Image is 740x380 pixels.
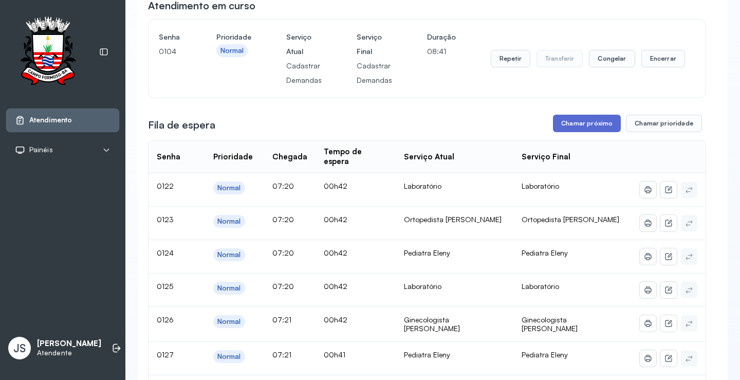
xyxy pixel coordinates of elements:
[522,282,559,291] span: Laboratório
[213,152,253,162] div: Prioridade
[522,315,578,333] span: Ginecologista [PERSON_NAME]
[404,152,454,162] div: Serviço Atual
[404,282,505,291] div: Laboratório
[589,50,635,67] button: Congelar
[522,152,570,162] div: Serviço Final
[522,182,559,190] span: Laboratório
[29,116,72,124] span: Atendimento
[404,248,505,258] div: Pediatra Eleny
[522,248,568,257] span: Pediatra Eleny
[491,50,530,67] button: Repetir
[324,315,347,324] span: 00h42
[37,339,101,349] p: [PERSON_NAME]
[217,284,241,293] div: Normal
[220,46,244,55] div: Normal
[29,146,53,154] span: Painéis
[324,182,347,190] span: 00h42
[324,215,347,224] span: 00h42
[157,248,174,257] span: 0124
[272,248,294,257] span: 07:20
[404,182,505,191] div: Laboratório
[404,215,505,224] div: Ortopedista [PERSON_NAME]
[157,282,173,291] span: 0125
[324,248,347,257] span: 00h42
[157,350,174,359] span: 0127
[217,250,241,259] div: Normal
[157,315,174,324] span: 0126
[272,350,291,359] span: 07:21
[159,44,181,59] p: 0104
[324,350,345,359] span: 00h41
[217,217,241,226] div: Normal
[357,30,392,59] h4: Serviço Final
[157,182,174,190] span: 0122
[272,315,291,324] span: 07:21
[272,215,294,224] span: 07:20
[553,115,621,132] button: Chamar próximo
[37,349,101,357] p: Atendente
[641,50,685,67] button: Encerrar
[427,44,456,59] p: 08:41
[272,152,307,162] div: Chegada
[286,59,322,87] p: Cadastrar Demandas
[159,30,181,44] h4: Senha
[15,115,110,125] a: Atendimento
[427,30,456,44] h4: Duração
[216,30,251,44] h4: Prioridade
[272,182,294,190] span: 07:20
[272,282,294,291] span: 07:20
[217,317,241,326] div: Normal
[217,352,241,361] div: Normal
[404,350,505,359] div: Pediatra Eleny
[286,30,322,59] h4: Serviço Atual
[522,350,568,359] span: Pediatra Eleny
[157,152,180,162] div: Senha
[536,50,583,67] button: Transferir
[324,147,387,167] div: Tempo de espera
[404,315,505,333] div: Ginecologista [PERSON_NAME]
[148,118,215,132] h3: Fila de espera
[157,215,174,224] span: 0123
[11,16,85,88] img: Logotipo do estabelecimento
[626,115,702,132] button: Chamar prioridade
[357,59,392,87] p: Cadastrar Demandas
[217,184,241,192] div: Normal
[324,282,347,291] span: 00h42
[522,215,619,224] span: Ortopedista [PERSON_NAME]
